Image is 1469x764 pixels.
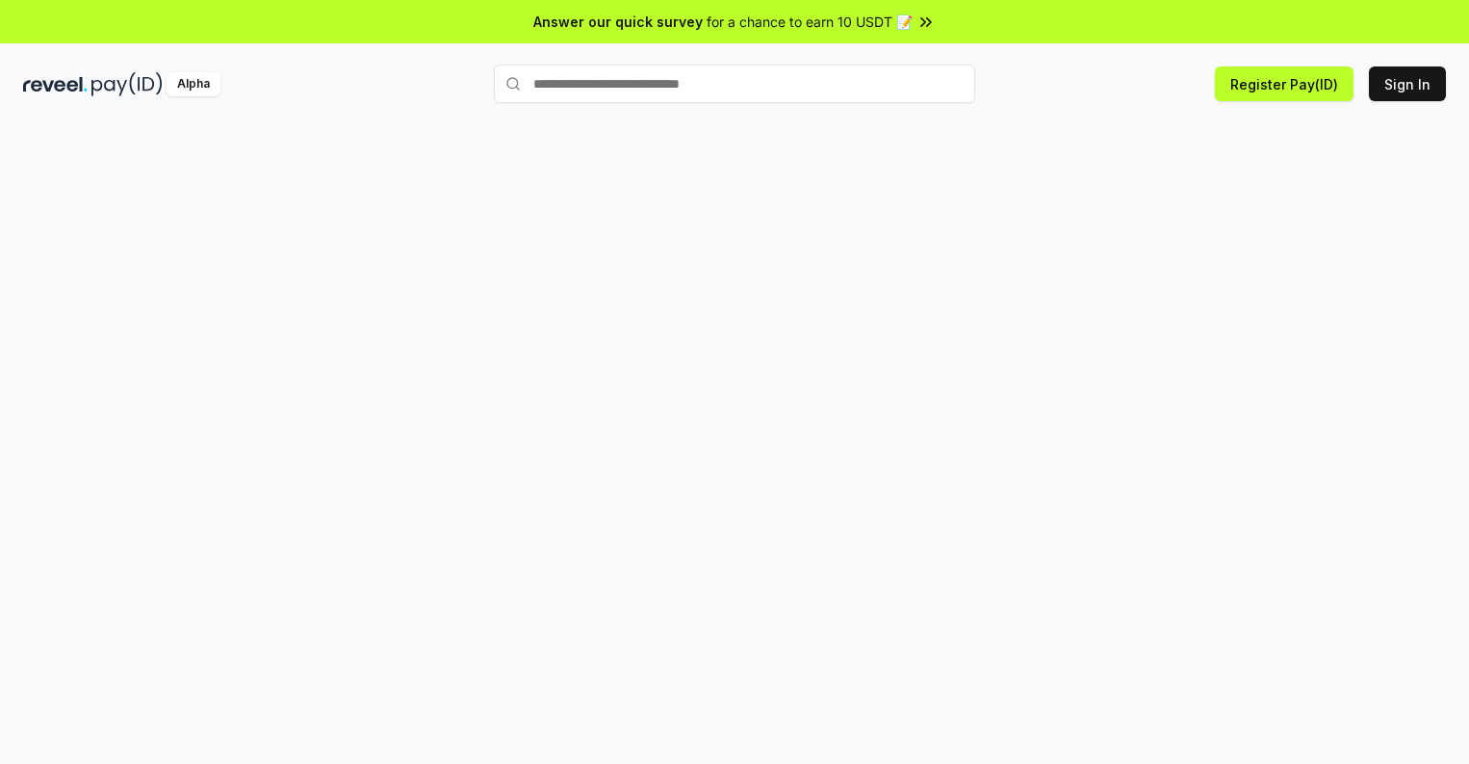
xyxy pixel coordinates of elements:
[91,72,163,96] img: pay_id
[1369,66,1446,101] button: Sign In
[1215,66,1353,101] button: Register Pay(ID)
[167,72,220,96] div: Alpha
[533,12,703,32] span: Answer our quick survey
[707,12,913,32] span: for a chance to earn 10 USDT 📝
[23,72,88,96] img: reveel_dark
